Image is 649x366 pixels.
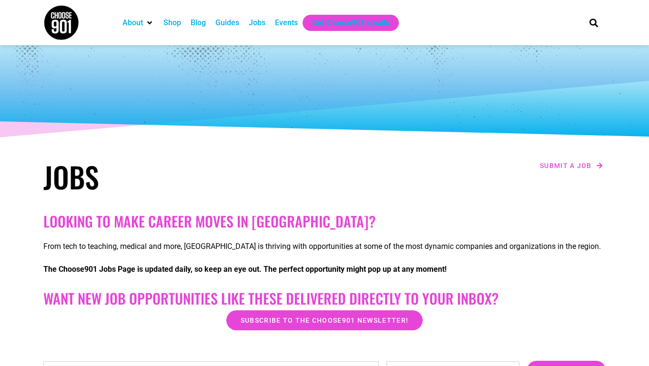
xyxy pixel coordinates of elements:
a: Guides [215,17,239,29]
a: Submit a job [537,159,606,172]
strong: The Choose901 Jobs Page is updated daily, so keep an eye out. The perfect opportunity might pop u... [43,265,446,274]
a: Jobs [249,17,265,29]
h1: Jobs [43,159,320,194]
div: Search [586,15,602,30]
p: From tech to teaching, medical and more, [GEOGRAPHIC_DATA] is thriving with opportunities at some... [43,241,606,252]
div: About [118,15,159,31]
nav: Main nav [118,15,573,31]
span: Submit a job [540,162,592,169]
a: Get Choose901 Emails [312,17,389,29]
a: About [122,17,143,29]
a: Subscribe to the Choose901 newsletter! [226,310,423,330]
h2: Want New Job Opportunities like these Delivered Directly to your Inbox? [43,290,606,307]
h2: Looking to make career moves in [GEOGRAPHIC_DATA]? [43,213,606,230]
a: Shop [163,17,181,29]
a: Blog [191,17,206,29]
a: Events [275,17,298,29]
span: Subscribe to the Choose901 newsletter! [241,317,408,324]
